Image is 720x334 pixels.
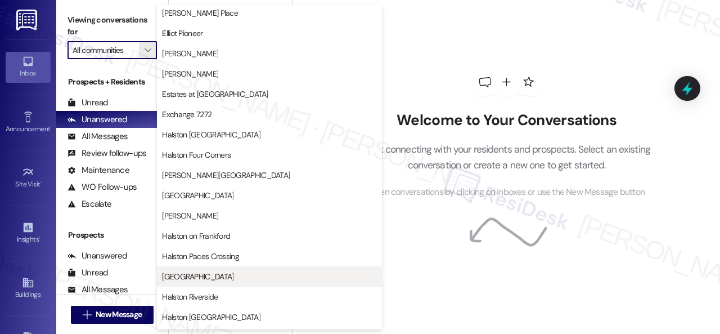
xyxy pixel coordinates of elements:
[162,271,233,282] span: [GEOGRAPHIC_DATA]
[6,273,51,304] a: Buildings
[162,7,238,19] span: [PERSON_NAME] Place
[67,164,129,176] div: Maintenance
[162,251,239,262] span: Halston Paces Crossing
[67,250,127,262] div: Unanswered
[162,291,218,302] span: Halston Riverside
[67,198,111,210] div: Escalate
[67,267,108,279] div: Unread
[71,306,154,324] button: New Message
[346,112,668,130] h2: Welcome to Your Conversations
[162,149,231,161] span: Halston Four Corners
[162,68,218,79] span: [PERSON_NAME]
[162,28,202,39] span: Elliot Pioneer
[346,141,668,173] p: Start connecting with your residents and prospects. Select an existing conversation or create a n...
[6,163,51,193] a: Site Visit •
[162,129,260,140] span: Halston [GEOGRAPHIC_DATA]
[67,284,128,296] div: All Messages
[67,148,146,159] div: Review follow-ups
[162,88,268,100] span: Estates at [GEOGRAPHIC_DATA]
[67,114,127,126] div: Unanswered
[162,109,211,120] span: Exchange 7272
[162,311,260,323] span: Halston [GEOGRAPHIC_DATA]
[40,179,42,186] span: •
[67,131,128,142] div: All Messages
[368,185,645,199] span: Open conversations by clicking on inboxes or use the New Message button
[39,234,40,242] span: •
[96,309,142,320] span: New Message
[56,76,168,88] div: Prospects + Residents
[67,181,137,193] div: WO Follow-ups
[162,170,290,181] span: [PERSON_NAME][GEOGRAPHIC_DATA]
[83,310,91,319] i: 
[67,97,108,109] div: Unread
[6,218,51,248] a: Insights •
[50,123,52,131] span: •
[6,52,51,82] a: Inbox
[162,230,230,242] span: Halston on Frankford
[67,11,157,41] label: Viewing conversations for
[73,41,139,59] input: All communities
[162,48,218,59] span: [PERSON_NAME]
[56,229,168,241] div: Prospects
[145,46,151,55] i: 
[162,210,218,221] span: [PERSON_NAME]
[16,10,39,30] img: ResiDesk Logo
[162,190,233,201] span: [GEOGRAPHIC_DATA]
